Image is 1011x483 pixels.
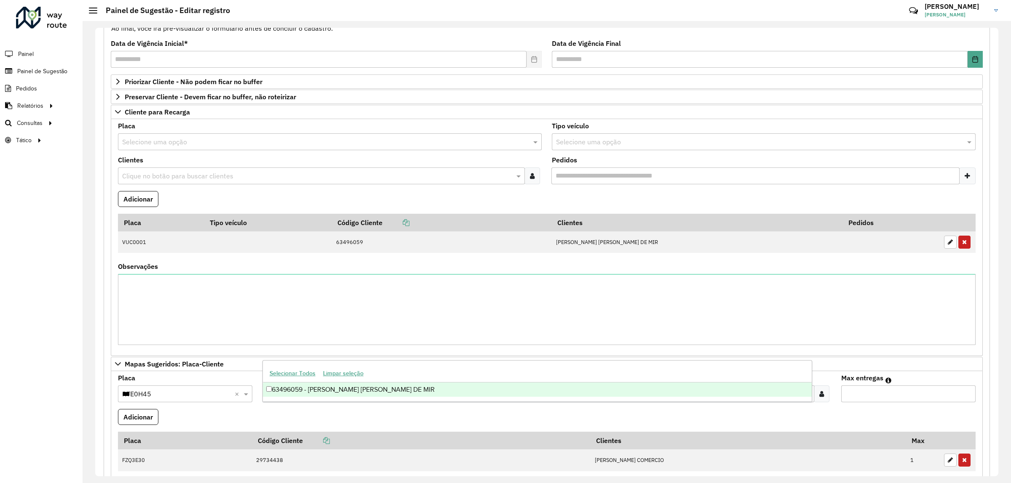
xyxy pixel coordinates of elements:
[551,214,843,231] th: Clientes
[17,67,67,76] span: Painel de Sugestão
[111,357,983,371] a: Mapas Sugeridos: Placa-Cliente
[885,377,891,384] em: Máximo de clientes que serão colocados na mesma rota com os clientes informados
[319,367,367,380] button: Limpar seleção
[303,436,330,445] a: Copiar
[111,105,983,119] a: Cliente para Recarga
[332,231,551,253] td: 63496059
[118,261,158,271] label: Observações
[968,51,983,68] button: Choose Date
[843,214,940,231] th: Pedidos
[906,449,940,471] td: 1
[551,231,843,253] td: [PERSON_NAME] [PERSON_NAME] DE MIR
[118,449,252,471] td: FZQ3E30
[125,93,296,100] span: Preservar Cliente - Devem ficar no buffer, não roteirizar
[16,84,37,93] span: Pedidos
[118,432,252,449] th: Placa
[118,409,158,425] button: Adicionar
[252,449,590,471] td: 29734438
[17,101,43,110] span: Relatórios
[16,136,32,145] span: Tático
[841,373,883,383] label: Max entregas
[118,191,158,207] button: Adicionar
[904,2,923,20] a: Contato Rápido
[925,3,988,11] h3: [PERSON_NAME]
[552,155,577,165] label: Pedidos
[382,218,409,227] a: Copiar
[111,74,983,89] a: Priorizar Cliente - Não podem ficar no buffer
[111,119,983,356] div: Cliente para Recarga
[552,121,589,131] label: Tipo veículo
[925,11,988,19] span: [PERSON_NAME]
[125,109,190,115] span: Cliente para Recarga
[97,6,230,15] h2: Painel de Sugestão - Editar registro
[590,449,906,471] td: [PERSON_NAME] COMERCIO
[906,432,940,449] th: Max
[590,432,906,449] th: Clientes
[118,373,135,383] label: Placa
[125,361,224,367] span: Mapas Sugeridos: Placa-Cliente
[18,50,34,58] span: Painel
[235,389,242,399] span: Clear all
[263,382,812,397] div: 63496059 - [PERSON_NAME] [PERSON_NAME] DE MIR
[118,121,135,131] label: Placa
[17,119,43,127] span: Consultas
[552,38,621,48] label: Data de Vigência Final
[111,38,188,48] label: Data de Vigência Inicial
[204,214,332,231] th: Tipo veículo
[118,231,204,253] td: VUC0001
[118,155,143,165] label: Clientes
[125,78,262,85] span: Priorizar Cliente - Não podem ficar no buffer
[332,214,551,231] th: Código Cliente
[266,367,319,380] button: Selecionar Todos
[118,214,204,231] th: Placa
[111,90,983,104] a: Preservar Cliente - Devem ficar no buffer, não roteirizar
[262,360,812,402] ng-dropdown-panel: Options list
[252,432,590,449] th: Código Cliente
